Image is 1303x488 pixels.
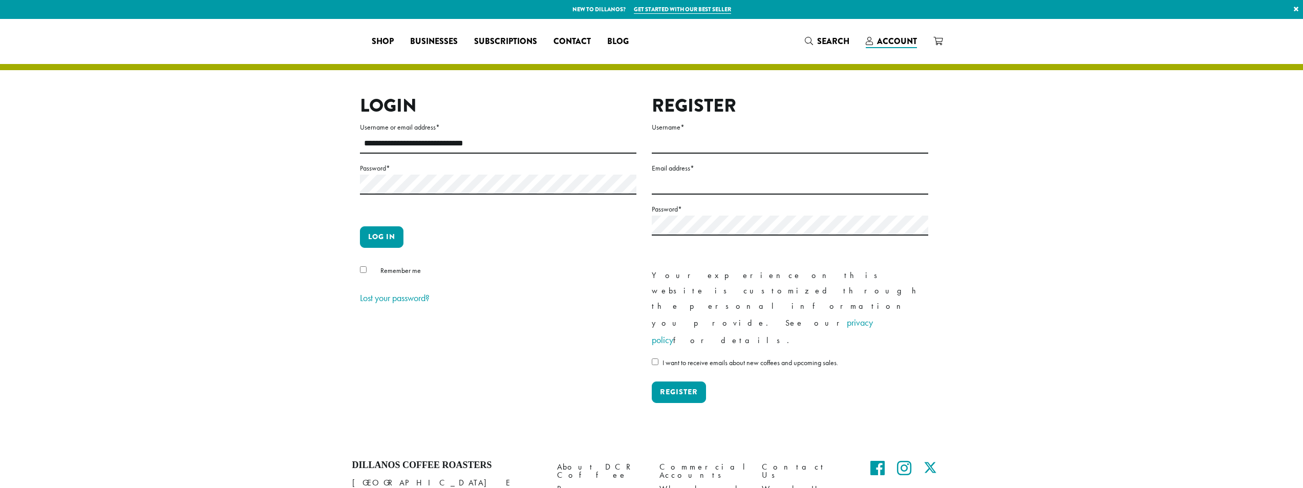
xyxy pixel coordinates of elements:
[380,266,421,275] span: Remember me
[663,358,838,367] span: I want to receive emails about new coffees and upcoming sales.
[360,95,636,117] h2: Login
[652,162,928,175] label: Email address
[372,35,394,48] span: Shop
[360,292,430,304] a: Lost your password?
[364,33,402,50] a: Shop
[652,316,873,346] a: privacy policy
[652,268,928,349] p: Your experience on this website is customized through the personal information you provide. See o...
[634,5,731,14] a: Get started with our best seller
[360,226,403,248] button: Log in
[877,35,917,47] span: Account
[474,35,537,48] span: Subscriptions
[557,460,644,482] a: About DCR Coffee
[652,358,658,365] input: I want to receive emails about new coffees and upcoming sales.
[360,162,636,175] label: Password
[352,460,542,471] h4: Dillanos Coffee Roasters
[652,203,928,216] label: Password
[360,121,636,134] label: Username or email address
[652,95,928,117] h2: Register
[553,35,591,48] span: Contact
[607,35,629,48] span: Blog
[797,33,858,50] a: Search
[652,381,706,403] button: Register
[410,35,458,48] span: Businesses
[817,35,849,47] span: Search
[659,460,746,482] a: Commercial Accounts
[652,121,928,134] label: Username
[762,460,849,482] a: Contact Us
